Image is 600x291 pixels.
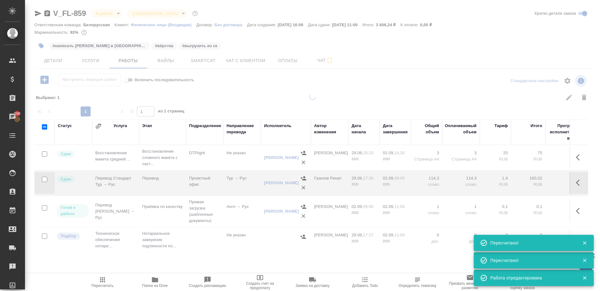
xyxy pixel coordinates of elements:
button: Создать счет на предоплату [234,274,286,291]
div: Исполнитель [264,123,292,129]
span: Папка на Drive [142,284,168,288]
button: Закрыть [578,258,591,263]
button: Создать рекламацию [181,274,234,291]
button: Сгруппировать [95,123,102,129]
button: Заявка на доставку [286,274,339,291]
div: Статус [58,123,72,129]
button: Пересчитать [76,274,129,291]
span: Добавить Todo [352,284,378,288]
div: Тариф [494,123,508,129]
button: Здесь прячутся важные кнопки [572,204,587,219]
div: Пересчитано! [490,257,573,264]
div: Направление перевода [227,123,258,135]
button: Назначить [299,148,308,158]
button: Удалить [299,183,308,192]
div: Этап [142,123,152,129]
span: Определить тематику [398,284,436,288]
div: Общий объем [414,123,439,135]
span: Заявка на доставку [296,284,329,288]
div: Услуга [113,123,127,129]
span: Создать рекламацию [189,284,226,288]
div: Оплачиваемый объем [445,123,477,135]
button: Назначить [299,202,308,211]
button: Папка на Drive [129,274,181,291]
button: Назначить [298,232,308,241]
button: Удалить [299,211,308,221]
button: Закрыть [578,275,591,281]
button: Определить тематику [391,274,444,291]
span: Призвать менеджера по развитию [447,281,492,290]
button: Назначить [299,174,308,183]
span: 100 [10,111,24,117]
div: Пересчитано! [490,240,573,246]
div: Итого [531,123,542,129]
a: 100 [2,109,23,125]
div: Дата начала [352,123,377,135]
button: Здесь прячутся важные кнопки [572,175,587,190]
button: Удалить [299,158,308,167]
div: Прогресс исполнителя в SC [548,123,577,141]
span: Пересчитать [92,284,114,288]
div: Автор изменения [314,123,345,135]
button: Здесь прячутся важные кнопки [572,232,587,247]
div: Дата завершения [383,123,408,135]
div: Работа отредактирована [490,275,573,281]
button: Закрыть [578,240,591,246]
div: Подразделение [189,123,221,129]
button: Призвать менеджера по развитию [444,274,496,291]
button: Здесь прячутся важные кнопки [572,150,587,165]
button: Добавить Todo [339,274,391,291]
span: Создать счет на предоплату [237,281,282,290]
